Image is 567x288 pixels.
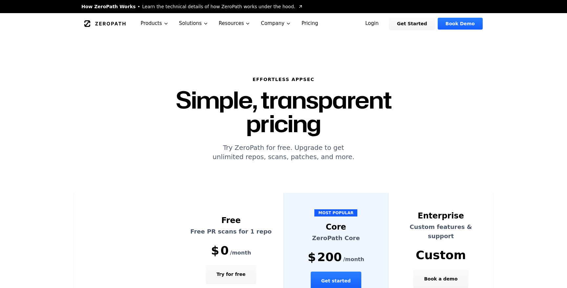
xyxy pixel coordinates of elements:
[187,227,276,236] p: Free PR scans for 1 repo
[81,3,136,10] span: How ZeroPath Works
[416,249,466,262] span: Custom
[220,244,229,257] span: 0
[413,270,468,288] button: Book a demo
[81,3,303,10] a: How ZeroPath WorksLearn the technical details of how ZeroPath works under the hood.
[396,222,485,241] p: Custom features & support
[136,88,430,135] h1: Simple, transparent pricing
[396,211,485,221] div: Enterprise
[296,13,324,34] a: Pricing
[308,251,316,264] span: $
[314,209,357,216] span: MOST POPULAR
[317,251,342,264] span: 200
[230,249,251,257] span: /month
[136,13,174,34] button: Products
[389,18,435,30] a: Get Started
[438,18,483,30] a: Book Demo
[214,13,256,34] button: Resources
[73,13,493,34] nav: Global
[174,13,214,34] button: Solutions
[357,18,387,30] a: Login
[136,76,430,83] h6: Effortless AppSec
[136,143,430,161] p: Try ZeroPath for free. Upgrade to get unlimited repos, scans, patches, and more.
[211,244,219,257] span: $
[142,3,295,10] span: Learn the technical details of how ZeroPath works under the hood.
[343,256,364,263] span: /month
[292,234,381,243] p: ZeroPath Core
[256,13,296,34] button: Company
[206,265,256,283] button: Try for free
[292,222,381,232] div: Core
[187,215,276,226] div: Free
